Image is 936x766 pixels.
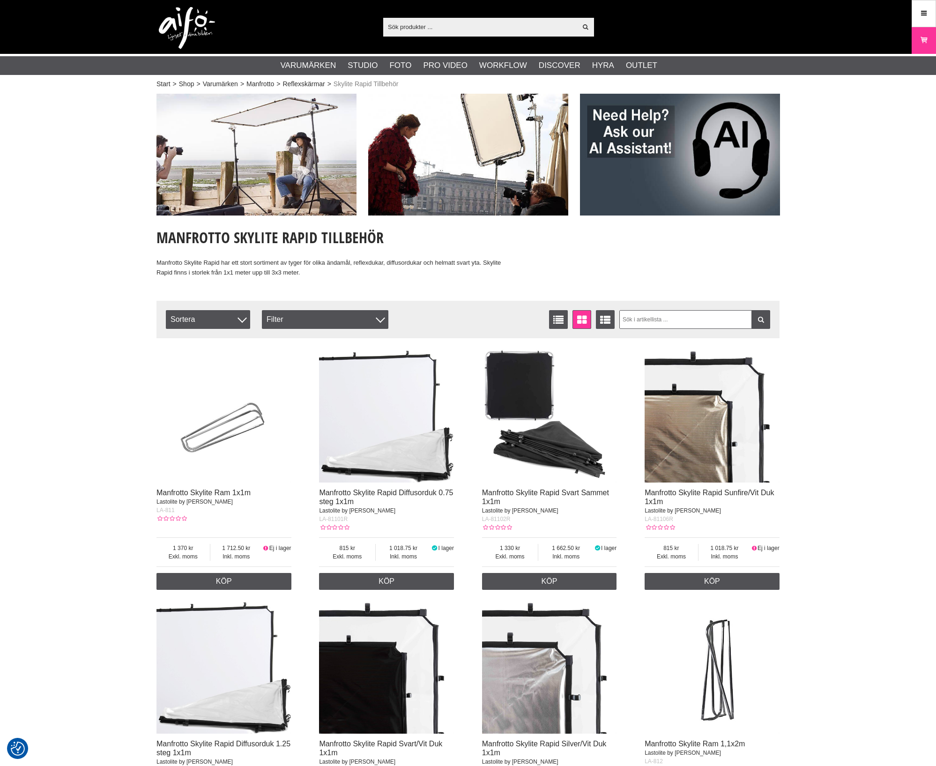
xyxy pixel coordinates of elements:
[173,79,177,89] span: >
[262,310,388,329] div: Filter
[166,310,250,329] span: Sortera
[698,552,751,561] span: Inkl. moms
[156,552,210,561] span: Exkl. moms
[156,489,251,497] a: Manfrotto Skylite Ram 1x1m
[645,348,780,483] img: Manfrotto Skylite Rapid Sunfire/Vit Duk 1x1m
[319,759,395,765] span: Lastolite by [PERSON_NAME]
[423,59,467,72] a: Pro Video
[269,545,291,551] span: Ej i lager
[240,79,244,89] span: >
[750,545,758,551] i: Ej i lager
[383,20,577,34] input: Sök produkter ...
[619,310,771,329] input: Sök i artikellista ...
[196,79,200,89] span: >
[319,348,454,483] img: Manfrotto Skylite Rapid Diffusorduk 0.75 steg 1x1m
[156,759,233,765] span: Lastolite by [PERSON_NAME]
[645,544,698,552] span: 815
[539,59,580,72] a: Discover
[156,740,290,757] a: Manfrotto Skylite Rapid Diffusorduk 1.25 steg 1x1m
[645,489,774,506] a: Manfrotto Skylite Rapid Sunfire/Vit Duk 1x1m
[482,759,558,765] span: Lastolite by [PERSON_NAME]
[210,544,263,552] span: 1 712.50
[758,545,780,551] span: Ej i lager
[482,507,558,514] span: Lastolite by [PERSON_NAME]
[319,523,349,532] div: Kundbetyg: 0
[482,740,607,757] a: Manfrotto Skylite Rapid Silver/Vit Duk 1x1m
[348,59,378,72] a: Studio
[368,94,568,216] img: Annons:002 ban-man-Skylite-002.jpg
[281,59,336,72] a: Varumärken
[431,545,438,551] i: I lager
[159,7,215,49] img: logo.png
[334,79,399,89] span: Skylite Rapid Tillbehör
[319,740,442,757] a: Manfrotto Skylite Rapid Svart/Vit Duk 1x1m
[698,544,751,552] span: 1 018.75
[156,507,175,513] span: LA-811
[645,573,780,590] a: Köp
[11,742,25,756] img: Revisit consent button
[482,516,511,522] span: LA-81102R
[482,544,538,552] span: 1 330
[179,79,194,89] a: Shop
[645,516,673,522] span: LA-81106R
[203,79,238,89] a: Varumärken
[572,310,591,329] a: Fönstervisning
[156,599,291,734] img: Manfrotto Skylite Rapid Diffusorduk 1.25 steg 1x1m
[319,489,453,506] a: Manfrotto Skylite Rapid Diffusorduk 0.75 steg 1x1m
[645,523,675,532] div: Kundbetyg: 0
[601,545,617,551] span: I lager
[626,59,657,72] a: Outlet
[549,310,568,329] a: Listvisning
[645,552,698,561] span: Exkl. moms
[319,544,375,552] span: 815
[319,599,454,734] img: Manfrotto Skylite Rapid Svart/Vit Duk 1x1m
[319,573,454,590] a: Köp
[479,59,527,72] a: Workflow
[319,552,375,561] span: Exkl. moms
[282,79,325,89] a: Reflexskärmar
[592,59,614,72] a: Hyra
[262,545,269,551] i: Ej i lager
[482,552,538,561] span: Exkl. moms
[482,348,617,483] img: Manfrotto Skylite Rapid Svart Sammet 1x1m
[580,94,780,216] img: Annons:003 ban-man-AIsean-eng.jpg
[645,758,663,765] span: LA-812
[156,79,171,89] a: Start
[596,310,615,329] a: Utökad listvisning
[156,498,233,505] span: Lastolite by [PERSON_NAME]
[538,544,594,552] span: 1 662.50
[319,516,348,522] span: LA-81101R
[276,79,280,89] span: >
[156,573,291,590] a: Köp
[482,599,617,734] img: Manfrotto Skylite Rapid Silver/Vit Duk 1x1m
[482,523,512,532] div: Kundbetyg: 0
[538,552,594,561] span: Inkl. moms
[319,507,395,514] span: Lastolite by [PERSON_NAME]
[645,750,721,756] span: Lastolite by [PERSON_NAME]
[156,227,516,248] h1: Manfrotto Skylite Rapid Tillbehör
[751,310,770,329] a: Filtrera
[156,514,186,523] div: Kundbetyg: 0
[645,599,780,734] img: Manfrotto Skylite Ram 1,1x2m
[246,79,274,89] a: Manfrotto
[156,544,210,552] span: 1 370
[438,545,454,551] span: I lager
[645,740,745,748] a: Manfrotto Skylite Ram 1,1x2m
[156,94,357,216] img: Annons:001 ban-man-Skylite-001.jpg
[327,79,331,89] span: >
[156,258,516,278] p: Manfrotto Skylite Rapid har ett stort sortiment av tyger för olika ändamål, reflexdukar, diffusor...
[376,544,431,552] span: 1 018.75
[210,552,263,561] span: Inkl. moms
[482,489,609,506] a: Manfrotto Skylite Rapid Svart Sammet 1x1m
[389,59,411,72] a: Foto
[376,552,431,561] span: Inkl. moms
[645,507,721,514] span: Lastolite by [PERSON_NAME]
[11,740,25,757] button: Samtyckesinställningar
[482,573,617,590] a: Köp
[594,545,601,551] i: I lager
[156,348,291,483] img: Manfrotto Skylite Ram 1x1m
